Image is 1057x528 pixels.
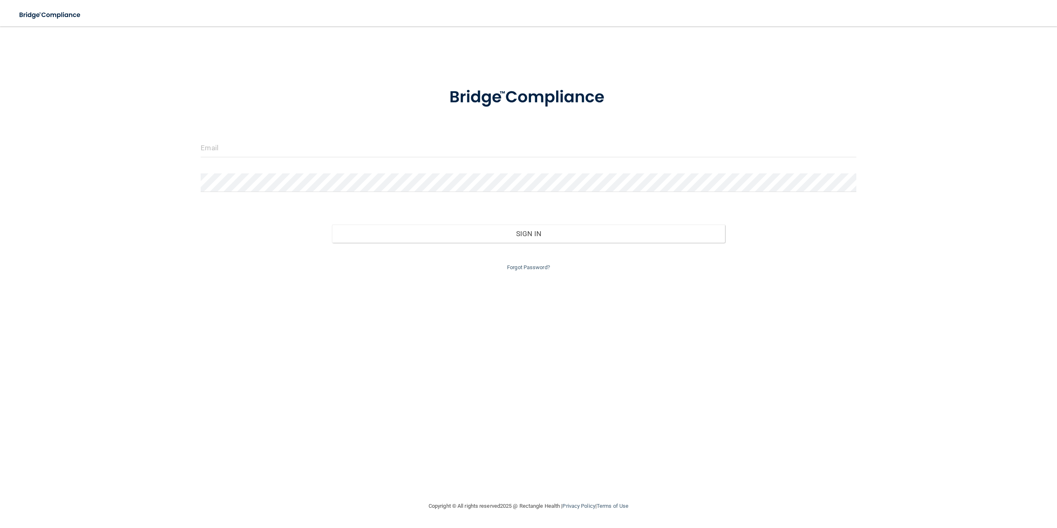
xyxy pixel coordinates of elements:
[432,76,625,119] img: bridge_compliance_login_screen.278c3ca4.svg
[562,503,595,509] a: Privacy Policy
[12,7,88,24] img: bridge_compliance_login_screen.278c3ca4.svg
[378,493,679,519] div: Copyright © All rights reserved 2025 @ Rectangle Health | |
[332,225,725,243] button: Sign In
[201,139,856,157] input: Email
[507,264,550,270] a: Forgot Password?
[597,503,628,509] a: Terms of Use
